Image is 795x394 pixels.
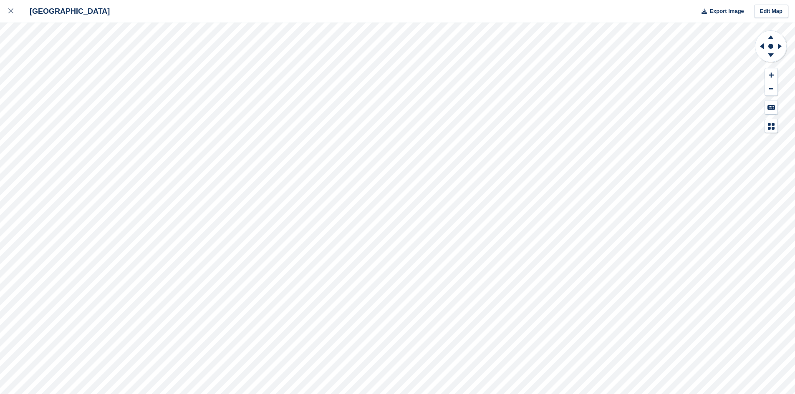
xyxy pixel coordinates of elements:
button: Keyboard Shortcuts [765,100,777,114]
a: Edit Map [754,5,788,18]
span: Export Image [709,7,744,15]
button: Export Image [697,5,744,18]
button: Zoom Out [765,82,777,96]
button: Zoom In [765,68,777,82]
div: [GEOGRAPHIC_DATA] [22,6,110,16]
button: Map Legend [765,119,777,133]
